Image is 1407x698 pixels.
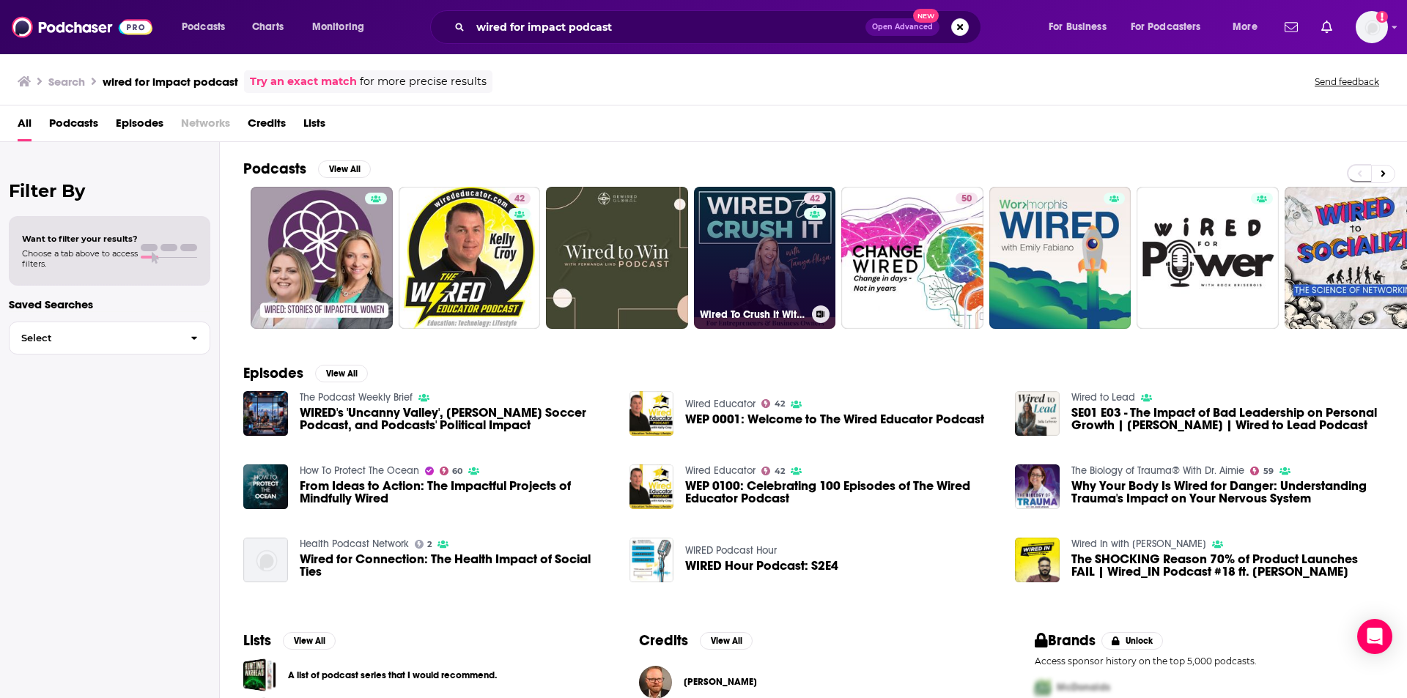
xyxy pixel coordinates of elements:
span: Podcasts [49,111,98,141]
button: Send feedback [1310,75,1384,88]
a: Episodes [116,111,163,141]
button: Unlock [1101,632,1164,650]
span: 50 [961,192,972,207]
img: WIRED Hour Podcast: S2E4 [629,538,674,582]
a: Wired for Connection: The Health Impact of Social Ties [300,553,612,578]
img: Wired for Connection: The Health Impact of Social Ties [243,538,288,582]
a: WIRED's 'Uncanny Valley', Sinclair's Soccer Podcast, and Podcasts' Political Impact [300,406,612,431]
span: 42 [775,468,785,475]
button: open menu [302,15,383,39]
span: for more precise results [360,73,487,90]
span: A list of podcast series that I would recommend. [243,658,276,691]
span: Monitoring [312,17,364,37]
button: Open AdvancedNew [865,18,939,36]
span: [PERSON_NAME] [684,676,757,688]
a: Health Podcast Network [300,538,409,550]
p: Access sponsor history on the top 5,000 podcasts. [1035,656,1384,667]
a: 50 [841,187,983,329]
img: The SHOCKING Reason 70% of Product Launches FAIL | Wired_IN Podcast #18 ft. Akshay Kingar [1015,538,1060,582]
span: For Business [1049,17,1107,37]
a: EpisodesView All [243,364,368,382]
a: The SHOCKING Reason 70% of Product Launches FAIL | Wired_IN Podcast #18 ft. Akshay Kingar [1071,553,1384,578]
span: Charts [252,17,284,37]
a: 60 [440,467,463,475]
a: Show notifications dropdown [1315,15,1338,40]
h3: wired for impact podcast [103,75,238,89]
span: The SHOCKING Reason 70% of Product Launches FAIL | Wired_IN Podcast #18 ft. [PERSON_NAME] [1071,553,1384,578]
img: Why Your Body Is Wired for Danger: Understanding Trauma's Impact on Your Nervous System [1015,464,1060,509]
h3: Wired To Crush It With [PERSON_NAME] [PERSON_NAME] [700,308,806,321]
a: Credits [248,111,286,141]
span: McDonalds [1057,681,1110,694]
button: Show profile menu [1356,11,1388,43]
p: Saved Searches [9,297,210,311]
a: The Podcast Weekly Brief [300,391,413,404]
img: User Profile [1356,11,1388,43]
a: Why Your Body Is Wired for Danger: Understanding Trauma's Impact on Your Nervous System [1071,480,1384,505]
input: Search podcasts, credits, & more... [470,15,865,39]
button: open menu [1038,15,1125,39]
img: WEP 0100: Celebrating 100 Episodes of The Wired Educator Podcast [629,464,674,509]
button: View All [700,632,753,650]
a: 42 [804,193,826,204]
h2: Podcasts [243,160,306,178]
h2: Lists [243,631,271,650]
a: From Ideas to Action: The Impactful Projects of Mindfully Wired [300,480,612,505]
a: 42 [399,187,541,329]
img: SE01 E03 - The Impact of Bad Leadership on Personal Growth | Mark Wessner | Wired to Lead Podcast [1015,391,1060,436]
svg: Add a profile image [1376,11,1388,23]
img: From Ideas to Action: The Impactful Projects of Mindfully Wired [243,464,288,509]
span: Want to filter your results? [22,234,138,244]
span: Select [10,333,179,343]
span: New [913,9,939,23]
a: 42Wired To Crush It With [PERSON_NAME] [PERSON_NAME] [694,187,836,329]
span: Logged in as Andrea1206 [1356,11,1388,43]
span: Lists [303,111,325,141]
a: Wired to Lead [1071,391,1135,404]
span: WEP 0100: Celebrating 100 Episodes of The Wired Educator Podcast [685,480,997,505]
a: WIRED's 'Uncanny Valley', Sinclair's Soccer Podcast, and Podcasts' Political Impact [243,391,288,436]
span: 42 [810,192,820,207]
a: The Biology of Trauma® With Dr. Aimie [1071,464,1244,477]
button: open menu [171,15,244,39]
div: Open Intercom Messenger [1357,619,1392,654]
span: 42 [514,192,525,207]
a: SE01 E03 - The Impact of Bad Leadership on Personal Growth | Mark Wessner | Wired to Lead Podcast [1071,406,1384,431]
a: Charts [243,15,292,39]
span: For Podcasters [1131,17,1201,37]
a: 42 [761,467,785,475]
span: WIRED's 'Uncanny Valley', [PERSON_NAME] Soccer Podcast, and Podcasts' Political Impact [300,406,612,431]
button: open menu [1121,15,1222,39]
span: 2 [427,541,432,548]
a: CreditsView All [639,631,753,650]
a: Mike J. Walker [684,676,757,688]
img: Podchaser - Follow, Share and Rate Podcasts [12,13,152,41]
a: All [18,111,32,141]
button: View All [283,632,336,650]
a: 59 [1250,467,1274,475]
span: 60 [452,468,462,475]
a: WEP 0001: Welcome to The Wired Educator Podcast [685,413,984,426]
span: Open Advanced [872,23,933,31]
a: WEP 0001: Welcome to The Wired Educator Podcast [629,391,674,436]
a: Wired Educator [685,398,756,410]
a: 50 [956,193,978,204]
span: 59 [1263,468,1274,475]
span: Podcasts [182,17,225,37]
h2: Filter By [9,180,210,201]
h2: Brands [1035,631,1096,650]
h2: Credits [639,631,688,650]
